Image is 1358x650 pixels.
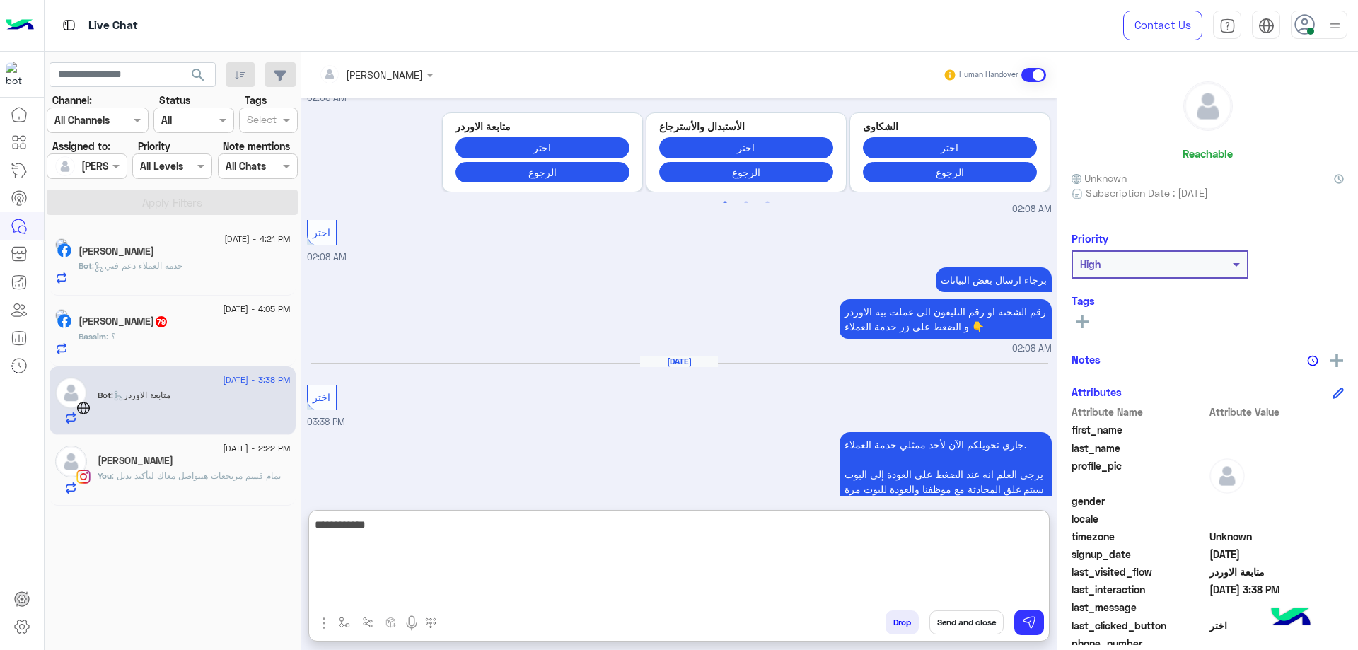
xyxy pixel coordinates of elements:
[1072,600,1207,615] span: last_message
[57,243,71,257] img: Facebook
[936,267,1052,292] p: 12/8/2025, 2:08 AM
[659,137,833,158] button: اختر
[455,137,629,158] button: اختر
[886,610,919,634] button: Drop
[223,442,290,455] span: [DATE] - 2:22 PM
[1072,618,1207,633] span: last_clicked_button
[1123,11,1202,40] a: Contact Us
[1209,547,1345,562] span: 2025-08-11T23:07:44.541Z
[1183,147,1233,160] h6: Reachable
[840,432,1052,516] p: 28/8/2025, 3:38 PM
[339,617,350,628] img: select flow
[245,93,267,108] label: Tags
[640,356,718,366] h6: [DATE]
[863,162,1037,182] button: الرجوع
[76,401,91,415] img: WebChat
[1184,82,1232,130] img: defaultAdmin.png
[55,238,68,251] img: picture
[245,112,277,130] div: Select
[223,139,290,153] label: Note mentions
[929,610,1004,634] button: Send and close
[112,470,281,481] span: تمام قسم مرتجعات هيتواصل معاك لتأكيد بديل
[79,260,92,271] span: Bot
[1072,582,1207,597] span: last_interaction
[1213,11,1241,40] a: tab
[159,93,190,108] label: Status
[55,446,87,477] img: defaultAdmin.png
[1012,203,1052,216] span: 02:08 AM
[307,252,347,262] span: 02:08 AM
[863,137,1037,158] button: اختر
[156,316,167,327] span: 79
[760,196,774,210] button: 3 of 2
[79,245,154,257] h5: Mohammed Kamal
[79,331,106,342] span: Bassim
[425,617,436,629] img: make a call
[1326,17,1344,35] img: profile
[98,470,112,481] span: You
[659,119,833,134] p: الأستبدال والأسترجاع
[111,390,170,400] span: : متابعة الاوردر
[1330,354,1343,367] img: add
[315,615,332,632] img: send attachment
[362,617,373,628] img: Trigger scenario
[1209,600,1345,615] span: null
[1086,185,1208,200] span: Subscription Date : [DATE]
[1072,405,1207,419] span: Attribute Name
[1209,618,1345,633] span: اختر
[1072,294,1344,307] h6: Tags
[313,391,330,403] span: اختر
[356,610,380,634] button: Trigger scenario
[55,309,68,322] img: picture
[181,62,216,93] button: search
[1072,353,1101,366] h6: Notes
[840,299,1052,339] p: 12/8/2025, 2:08 AM
[1072,494,1207,509] span: gender
[92,260,182,271] span: : خدمة العملاء دعم فني
[1307,355,1318,366] img: notes
[223,373,290,386] span: [DATE] - 3:38 PM
[739,196,753,210] button: 2 of 2
[106,331,115,342] span: ؟
[1072,422,1207,437] span: first_name
[1266,593,1316,643] img: hulul-logo.png
[659,162,833,182] button: الرجوع
[52,139,110,153] label: Assigned to:
[224,233,290,245] span: [DATE] - 4:21 PM
[1072,529,1207,544] span: timezone
[718,196,732,210] button: 1 of 2
[60,16,78,34] img: tab
[1258,18,1275,34] img: tab
[863,119,1037,134] p: الشكاوى
[455,119,629,134] p: متابعة الاوردر
[88,16,138,35] p: Live Chat
[1209,494,1345,509] span: null
[1072,547,1207,562] span: signup_date
[385,617,397,628] img: create order
[307,417,345,427] span: 03:38 PM
[1012,342,1052,356] span: 02:08 AM
[138,139,170,153] label: Priority
[1072,232,1108,245] h6: Priority
[1072,441,1207,455] span: last_name
[959,69,1018,81] small: Human Handover
[98,390,111,400] span: Bot
[98,455,173,467] h5: Koko George
[455,162,629,182] button: الرجوع
[313,226,330,238] span: اختر
[6,62,31,87] img: 713415422032625
[1072,511,1207,526] span: locale
[403,615,420,632] img: send voice note
[190,66,207,83] span: search
[1209,458,1245,494] img: defaultAdmin.png
[79,315,168,327] h5: Bassim Younis
[1209,405,1345,419] span: Attribute Value
[1072,385,1122,398] h6: Attributes
[55,377,87,409] img: defaultAdmin.png
[1022,615,1036,629] img: send message
[47,190,298,215] button: Apply Filters
[52,93,92,108] label: Channel:
[1209,564,1345,579] span: متابعة الاوردر
[1209,582,1345,597] span: 2025-08-28T12:38:18.736Z
[307,93,347,103] span: 02:08 AM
